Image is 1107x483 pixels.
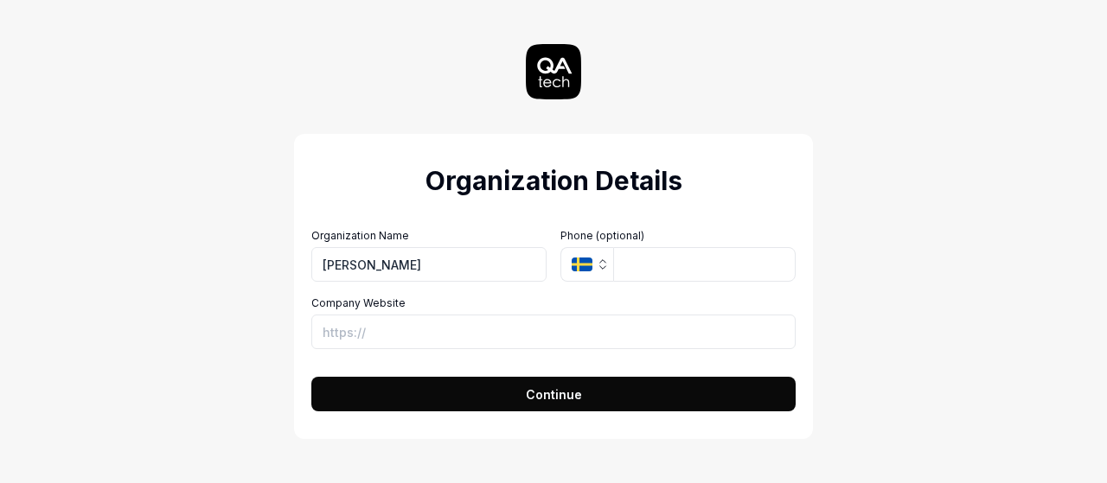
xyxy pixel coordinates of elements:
button: Continue [311,377,796,411]
h2: Organization Details [311,162,796,200]
span: Continue [526,385,582,404]
label: Organization Name [311,228,547,244]
label: Phone (optional) [560,228,796,244]
input: https:// [311,315,796,349]
label: Company Website [311,296,796,311]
